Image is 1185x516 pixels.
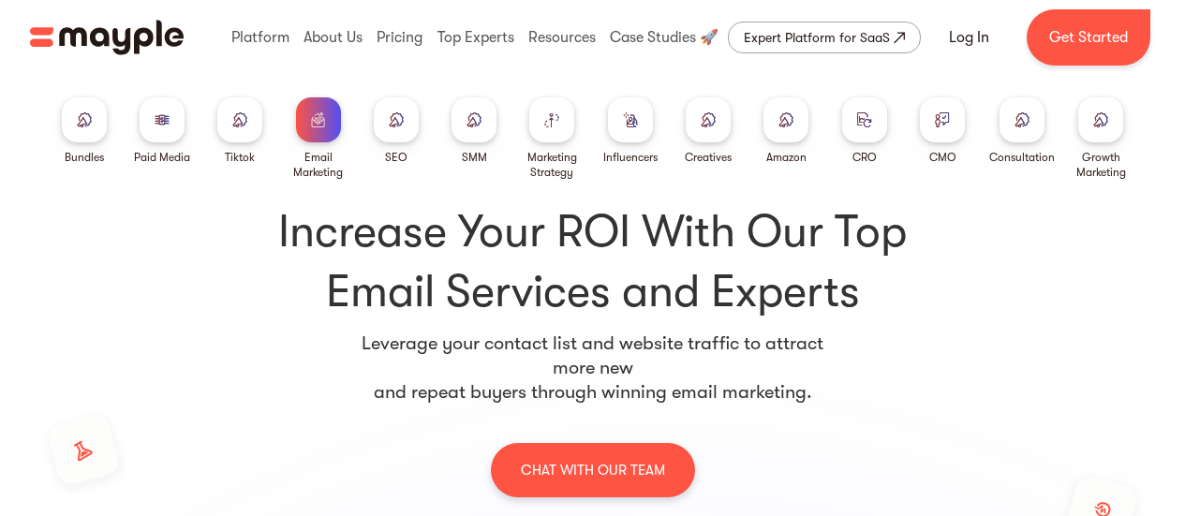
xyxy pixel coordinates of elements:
a: Influencers [603,97,658,165]
a: Tiktok [217,97,262,165]
a: Expert Platform for SaaS [728,22,921,53]
div: Growth Marketing [1070,150,1133,180]
div: Platform [227,7,294,67]
a: Creatives [685,97,732,165]
div: Consultation [989,150,1055,165]
a: SMM [452,97,496,165]
a: Growth Marketing [1070,97,1133,180]
div: Resources [524,7,600,67]
div: Amazon [766,150,807,165]
a: Amazon [763,97,808,165]
a: CHAT WITH OUR TEAM [491,442,695,497]
div: CMO [929,150,956,165]
a: Marketing Strategy [521,97,584,180]
div: SEO [385,150,407,165]
a: Log In [926,15,1012,60]
a: CRO [842,97,887,165]
div: CRO [852,150,877,165]
div: Tiktok [225,150,255,165]
div: Pricing [372,7,427,67]
div: Expert Platform for SaaS [744,26,890,49]
div: Paid Media [134,150,190,165]
div: Top Experts [433,7,519,67]
a: Bundles [62,97,107,165]
div: SMM [462,150,487,165]
a: home [30,20,184,55]
a: Email Marketing [287,97,349,180]
div: About Us [299,7,367,67]
a: SEO [374,97,419,165]
p: Leverage your contact list and website traffic to attract more new and repeat buyers through winn... [346,332,840,405]
div: Marketing Strategy [521,150,584,180]
a: CMO [920,97,965,165]
h1: Increase Your ROI With Our Top Email Services and Experts [265,202,921,322]
img: Mayple logo [30,20,184,55]
div: Bundles [65,150,104,165]
p: CHAT WITH OUR TEAM [521,458,665,482]
a: Get Started [1027,9,1150,66]
a: Paid Media [134,97,190,165]
div: Creatives [685,150,732,165]
a: Consultation [989,97,1055,165]
div: Influencers [603,150,658,165]
div: Email Marketing [287,150,349,180]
